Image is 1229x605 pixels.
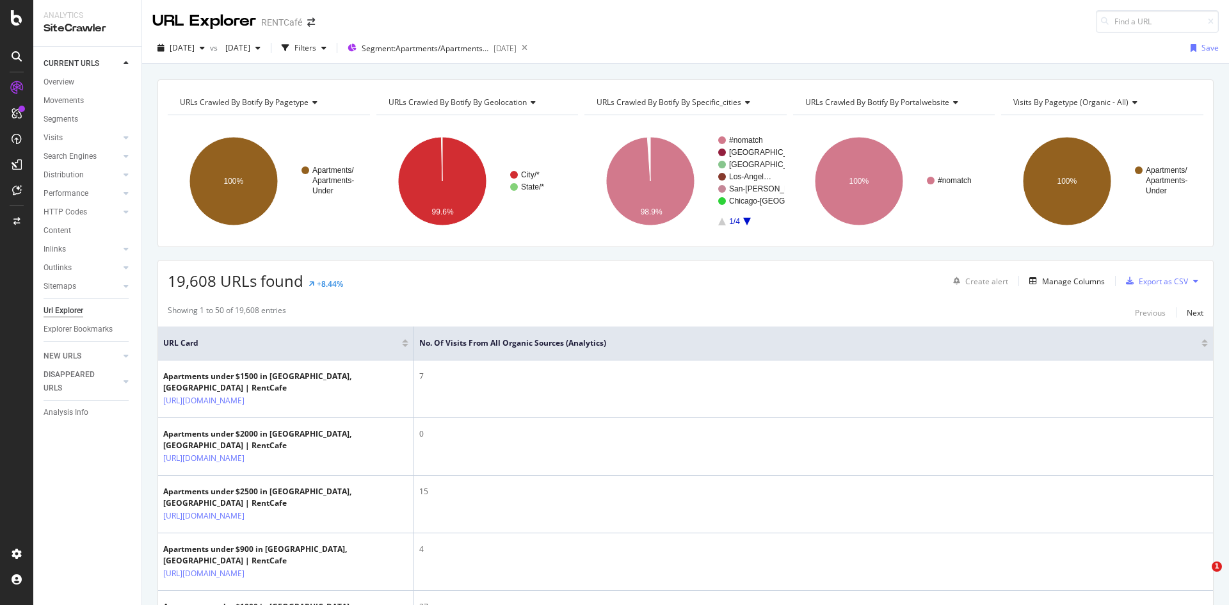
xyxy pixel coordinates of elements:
div: Create alert [965,276,1008,287]
div: 4 [419,544,1208,555]
span: No. of Visits from All Organic Sources (Analytics) [419,337,1182,349]
div: [DATE] [494,43,517,54]
text: Apartments- [1146,176,1187,185]
svg: A chart. [793,125,993,237]
text: Apartments- [312,176,354,185]
div: RENTCafé [261,16,302,29]
button: [DATE] [152,38,210,58]
a: Movements [44,94,133,108]
div: Showing 1 to 50 of 19,608 entries [168,305,286,320]
text: #nomatch [938,176,972,185]
text: Apartments/ [1146,166,1187,175]
span: URL Card [163,337,399,349]
a: Outlinks [44,261,120,275]
span: 2025 Jul. 8th [220,42,250,53]
text: City/* [521,170,540,179]
div: URL Explorer [152,10,256,32]
iframe: Intercom live chat [1185,561,1216,592]
div: Search Engines [44,150,97,163]
a: [URL][DOMAIN_NAME] [163,510,245,522]
button: Save [1185,38,1219,58]
div: A chart. [168,125,368,237]
div: +8.44% [317,278,343,289]
div: Apartments under $2000 in [GEOGRAPHIC_DATA], [GEOGRAPHIC_DATA] | RentCafe [163,428,408,451]
span: 19,608 URLs found [168,270,303,291]
div: Explorer Bookmarks [44,323,113,336]
div: Content [44,224,71,238]
div: Performance [44,187,88,200]
text: [GEOGRAPHIC_DATA]-[GEOGRAPHIC_DATA]/* [729,160,897,169]
div: arrow-right-arrow-left [307,18,315,27]
svg: A chart. [1001,125,1201,237]
text: 99.6% [431,207,453,216]
div: Visits [44,131,63,145]
div: Previous [1135,307,1166,318]
a: Overview [44,76,133,89]
a: [URL][DOMAIN_NAME] [163,452,245,465]
text: Under [1146,186,1167,195]
a: Performance [44,187,120,200]
span: vs [210,42,220,53]
a: Analysis Info [44,406,133,419]
button: Export as CSV [1121,271,1188,291]
div: Next [1187,307,1203,318]
input: Find a URL [1096,10,1219,33]
div: 15 [419,486,1208,497]
text: 100% [224,177,244,186]
a: Segments [44,113,133,126]
text: San-[PERSON_NAME]… [729,184,816,193]
h4: URLs Crawled By Botify By pagetype [177,92,358,113]
span: URLs Crawled By Botify By pagetype [180,97,309,108]
div: Save [1201,42,1219,53]
a: DISAPPEARED URLS [44,368,120,395]
a: [URL][DOMAIN_NAME] [163,394,245,407]
text: Chicago-[GEOGRAPHIC_DATA]/* [729,197,845,206]
a: Visits [44,131,120,145]
div: CURRENT URLS [44,57,99,70]
div: DISAPPEARED URLS [44,368,108,395]
div: Segments [44,113,78,126]
div: Apartments under $1500 in [GEOGRAPHIC_DATA], [GEOGRAPHIC_DATA] | RentCafe [163,371,408,394]
a: Content [44,224,133,238]
div: Apartments under $900 in [GEOGRAPHIC_DATA], [GEOGRAPHIC_DATA] | RentCafe [163,544,408,567]
div: Movements [44,94,84,108]
a: Distribution [44,168,120,182]
a: Sitemaps [44,280,120,293]
button: Next [1187,305,1203,320]
text: 100% [849,177,869,186]
button: [DATE] [220,38,266,58]
a: Search Engines [44,150,120,163]
div: Filters [294,42,316,53]
text: #nomatch [729,136,763,145]
h4: URLs Crawled By Botify By portalwebsite [803,92,984,113]
a: HTTP Codes [44,206,120,219]
text: Los-Angel… [729,172,771,181]
div: 7 [419,371,1208,382]
div: Analytics [44,10,131,21]
div: Apartments under $2500 in [GEOGRAPHIC_DATA], [GEOGRAPHIC_DATA] | RentCafe [163,486,408,509]
svg: A chart. [584,125,785,237]
div: Outlinks [44,261,72,275]
button: Manage Columns [1024,273,1105,289]
a: [URL][DOMAIN_NAME] [163,567,245,580]
div: Export as CSV [1139,276,1188,287]
div: Inlinks [44,243,66,256]
div: Analysis Info [44,406,88,419]
span: 1 [1212,561,1222,572]
span: URLs Crawled By Botify By geolocation [389,97,527,108]
div: 0 [419,428,1208,440]
text: 1/4 [729,217,740,226]
div: Distribution [44,168,84,182]
h4: URLs Crawled By Botify By specific_cities [594,92,775,113]
text: Apartments/ [312,166,354,175]
svg: A chart. [376,125,577,237]
text: 98.9% [641,207,663,216]
div: Sitemaps [44,280,76,293]
h4: Visits by pagetype [1011,92,1192,113]
a: NEW URLS [44,350,120,363]
div: NEW URLS [44,350,81,363]
span: URLs Crawled By Botify By portalwebsite [805,97,949,108]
